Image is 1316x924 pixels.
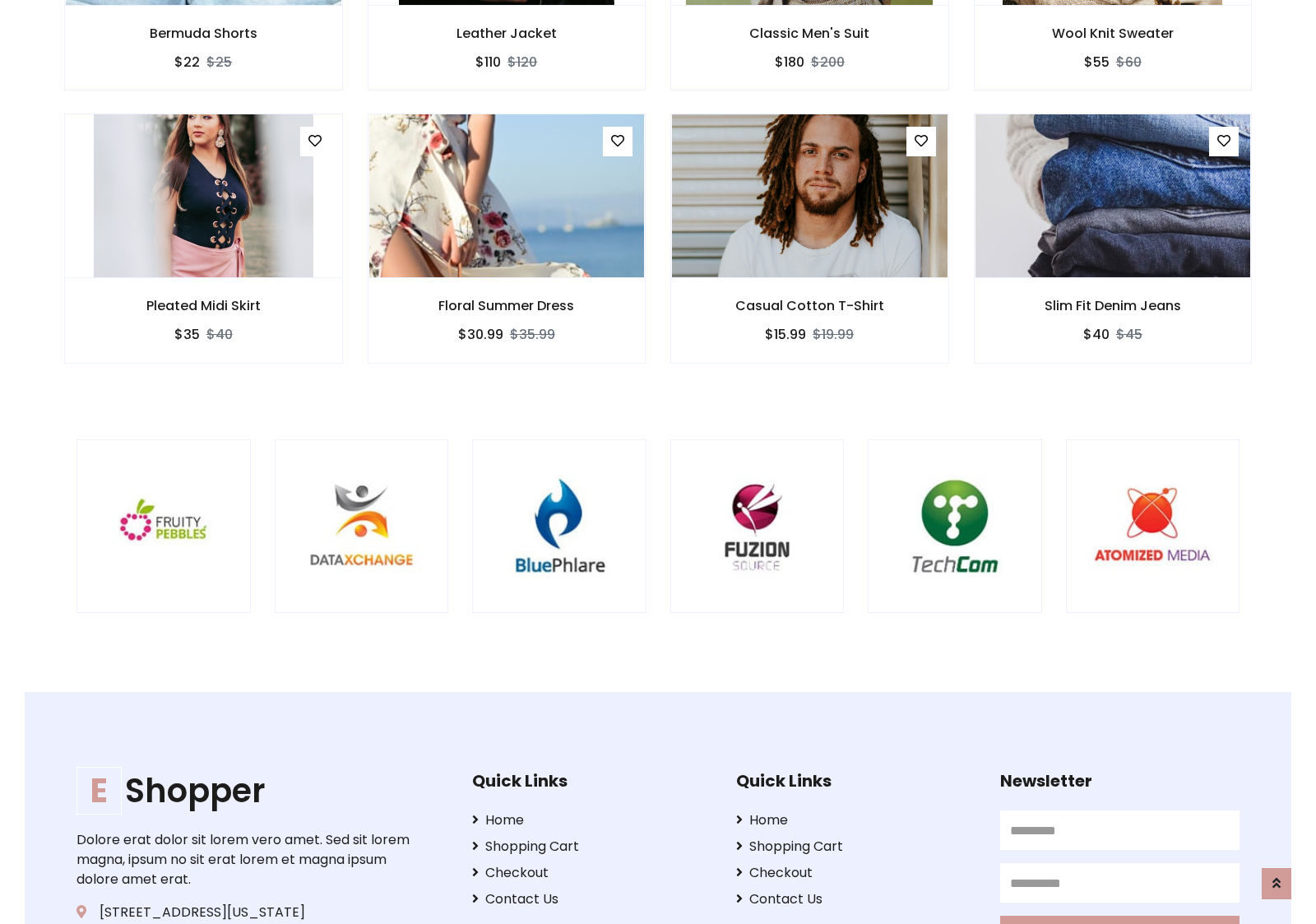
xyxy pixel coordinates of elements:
a: Contact Us [472,889,711,909]
del: $19.99 [813,325,854,344]
a: Home [736,810,975,830]
span: E [76,767,122,815]
h6: $180 [775,54,804,70]
del: $35.99 [510,325,555,344]
del: $200 [811,53,845,72]
h6: Bermuda Shorts [65,26,342,41]
h6: $55 [1084,54,1110,70]
h6: Wool Knit Sweater [975,26,1252,41]
h6: Slim Fit Denim Jeans [975,298,1252,313]
a: EShopper [76,771,420,810]
p: [STREET_ADDRESS][US_STATE] [76,903,420,922]
del: $25 [206,53,232,72]
a: Shopping Cart [736,837,975,857]
h6: Pleated Midi Skirt [65,298,342,313]
del: $45 [1116,325,1142,344]
del: $120 [507,53,537,72]
a: Home [472,810,711,830]
h6: Floral Summer Dress [368,298,646,313]
h6: $110 [475,54,501,70]
h1: Shopper [76,771,420,810]
del: $60 [1116,53,1142,72]
a: Checkout [736,863,975,883]
h6: Leather Jacket [368,26,646,41]
h6: Casual Cotton T-Shirt [671,298,948,313]
a: Checkout [472,863,711,883]
h6: $22 [174,54,200,70]
h6: $30.99 [458,327,503,342]
p: Dolore erat dolor sit lorem vero amet. Sed sit lorem magna, ipsum no sit erat lorem et magna ipsu... [76,830,420,889]
h6: $40 [1083,327,1110,342]
del: $40 [206,325,233,344]
h5: Newsletter [1000,771,1240,791]
h6: Classic Men's Suit [671,26,948,41]
h6: $15.99 [765,327,806,342]
a: Contact Us [736,889,975,909]
h5: Quick Links [472,771,711,791]
h5: Quick Links [736,771,975,791]
a: Shopping Cart [472,837,711,857]
h6: $35 [174,327,200,342]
